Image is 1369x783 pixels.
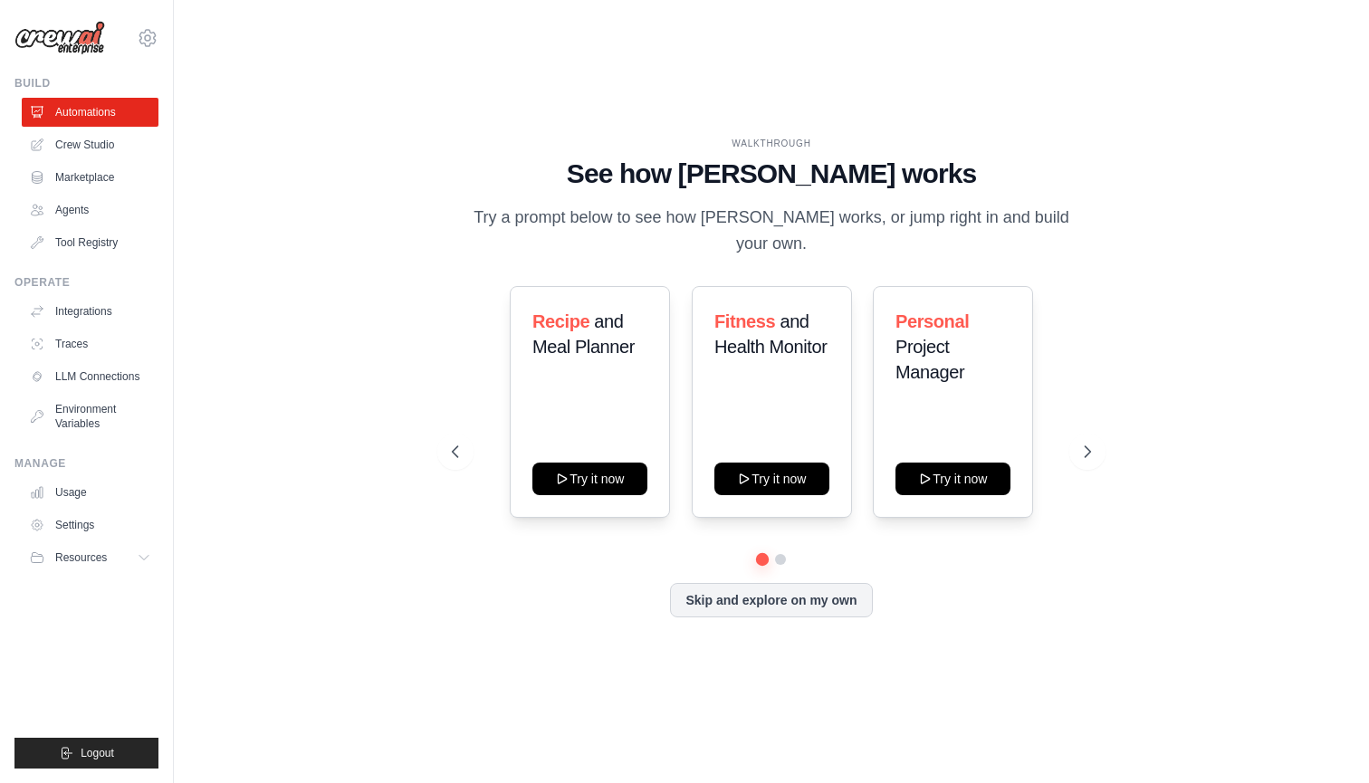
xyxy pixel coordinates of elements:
a: Agents [22,196,158,224]
span: Resources [55,550,107,565]
a: Crew Studio [22,130,158,159]
p: Try a prompt below to see how [PERSON_NAME] works, or jump right in and build your own. [467,205,1076,258]
button: Resources [22,543,158,572]
button: Try it now [532,463,647,495]
a: Integrations [22,297,158,326]
a: Traces [22,329,158,358]
a: Environment Variables [22,395,158,438]
a: LLM Connections [22,362,158,391]
span: Fitness [714,311,775,331]
span: Recipe [532,311,589,331]
div: WALKTHROUGH [452,137,1091,150]
button: Logout [14,738,158,769]
a: Automations [22,98,158,127]
span: Project Manager [895,337,964,382]
img: Logo [14,21,105,55]
a: Tool Registry [22,228,158,257]
button: Try it now [714,463,829,495]
button: Skip and explore on my own [670,583,872,617]
div: Build [14,76,158,91]
span: Logout [81,746,114,760]
a: Marketplace [22,163,158,192]
a: Settings [22,511,158,540]
span: Personal [895,311,969,331]
div: Operate [14,275,158,290]
h1: See how [PERSON_NAME] works [452,158,1091,190]
a: Usage [22,478,158,507]
button: Try it now [895,463,1010,495]
div: Manage [14,456,158,471]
